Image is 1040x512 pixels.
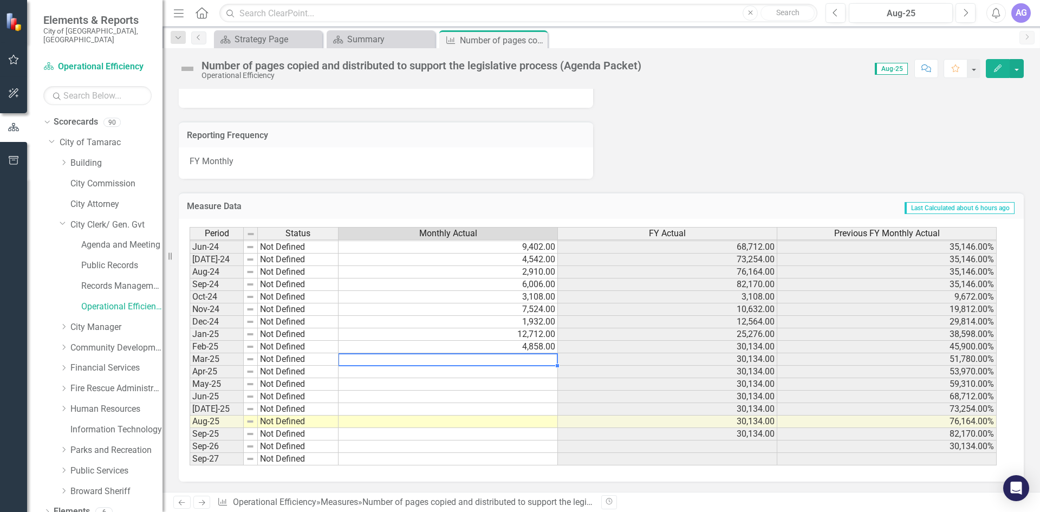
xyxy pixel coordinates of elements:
[777,440,997,453] td: 30,134.00%
[777,403,997,416] td: 73,254.00%
[777,353,997,366] td: 51,780.00%
[853,7,949,20] div: Aug-25
[777,391,997,403] td: 68,712.00%
[558,428,777,440] td: 30,134.00
[834,229,940,238] span: Previous FY Monthly Actual
[558,241,777,254] td: 68,712.00
[81,260,162,272] a: Public Records
[190,278,244,291] td: Sep-24
[777,378,997,391] td: 59,310.00%
[190,440,244,453] td: Sep-26
[558,254,777,266] td: 73,254.00
[339,303,558,316] td: 7,524.00
[258,428,339,440] td: Not Defined
[190,391,244,403] td: Jun-25
[246,305,255,314] img: 8DAGhfEEPCf229AAAAAElFTkSuQmCC
[70,321,162,334] a: City Manager
[70,178,162,190] a: City Commission
[70,157,162,170] a: Building
[70,362,162,374] a: Financial Services
[190,366,244,378] td: Apr-25
[70,383,162,395] a: Fire Rescue Administration
[70,424,162,436] a: Information Technology
[70,219,162,231] a: City Clerk/ Gen. Gvt
[190,378,244,391] td: May-25
[558,316,777,328] td: 12,564.00
[70,198,162,211] a: City Attorney
[777,303,997,316] td: 19,812.00%
[187,202,460,211] h3: Measure Data
[339,266,558,278] td: 2,910.00
[258,391,339,403] td: Not Defined
[347,33,432,46] div: Summary
[777,416,997,428] td: 76,164.00%
[246,367,255,376] img: 8DAGhfEEPCf229AAAAAElFTkSuQmCC
[258,403,339,416] td: Not Defined
[558,303,777,316] td: 10,632.00
[233,497,316,507] a: Operational Efficiency
[1011,3,1031,23] div: AG
[258,303,339,316] td: Not Defined
[558,328,777,341] td: 25,276.00
[777,266,997,278] td: 35,146.00%
[246,442,255,451] img: 8DAGhfEEPCf229AAAAAElFTkSuQmCC
[258,266,339,278] td: Not Defined
[258,241,339,254] td: Not Defined
[760,5,815,21] button: Search
[258,416,339,428] td: Not Defined
[190,316,244,328] td: Dec-24
[179,147,593,179] div: FY Monthly
[558,266,777,278] td: 76,164.00
[339,241,558,254] td: 9,402.00
[246,317,255,326] img: 8DAGhfEEPCf229AAAAAElFTkSuQmCC
[43,61,152,73] a: Operational Efficiency
[235,33,320,46] div: Strategy Page
[190,254,244,266] td: [DATE]-24
[190,241,244,254] td: Jun-24
[777,328,997,341] td: 38,598.00%
[875,63,908,75] span: Aug-25
[103,118,121,127] div: 90
[43,14,152,27] span: Elements & Reports
[339,254,558,266] td: 4,542.00
[329,33,432,46] a: Summary
[190,341,244,353] td: Feb-25
[81,280,162,293] a: Records Management Program
[258,254,339,266] td: Not Defined
[777,341,997,353] td: 45,900.00%
[258,378,339,391] td: Not Defined
[246,380,255,388] img: 8DAGhfEEPCf229AAAAAElFTkSuQmCC
[339,328,558,341] td: 12,712.00
[81,239,162,251] a: Agenda and Meeting
[70,465,162,477] a: Public Services
[70,485,162,498] a: Broward Sheriff
[190,303,244,316] td: Nov-24
[321,497,358,507] a: Measures
[190,403,244,416] td: [DATE]-25
[777,428,997,440] td: 82,170.00%
[558,341,777,353] td: 30,134.00
[777,316,997,328] td: 29,814.00%
[558,353,777,366] td: 30,134.00
[217,496,593,509] div: » »
[362,497,709,507] div: Number of pages copied and distributed to support the legislative process (Agenda Packet)
[558,378,777,391] td: 30,134.00
[339,278,558,291] td: 6,006.00
[60,137,162,149] a: City of Tamarac
[246,417,255,426] img: 8DAGhfEEPCf229AAAAAElFTkSuQmCC
[81,301,162,313] a: Operational Efficiency
[43,27,152,44] small: City of [GEOGRAPHIC_DATA], [GEOGRAPHIC_DATA]
[190,416,244,428] td: Aug-25
[777,241,997,254] td: 35,146.00%
[849,3,953,23] button: Aug-25
[339,291,558,303] td: 3,108.00
[419,229,477,238] span: Monthly Actual
[777,254,997,266] td: 35,146.00%
[558,403,777,416] td: 30,134.00
[777,366,997,378] td: 53,970.00%
[258,316,339,328] td: Not Defined
[246,342,255,351] img: 8DAGhfEEPCf229AAAAAElFTkSuQmCC
[70,444,162,457] a: Parks and Recreation
[777,278,997,291] td: 35,146.00%
[219,4,817,23] input: Search ClearPoint...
